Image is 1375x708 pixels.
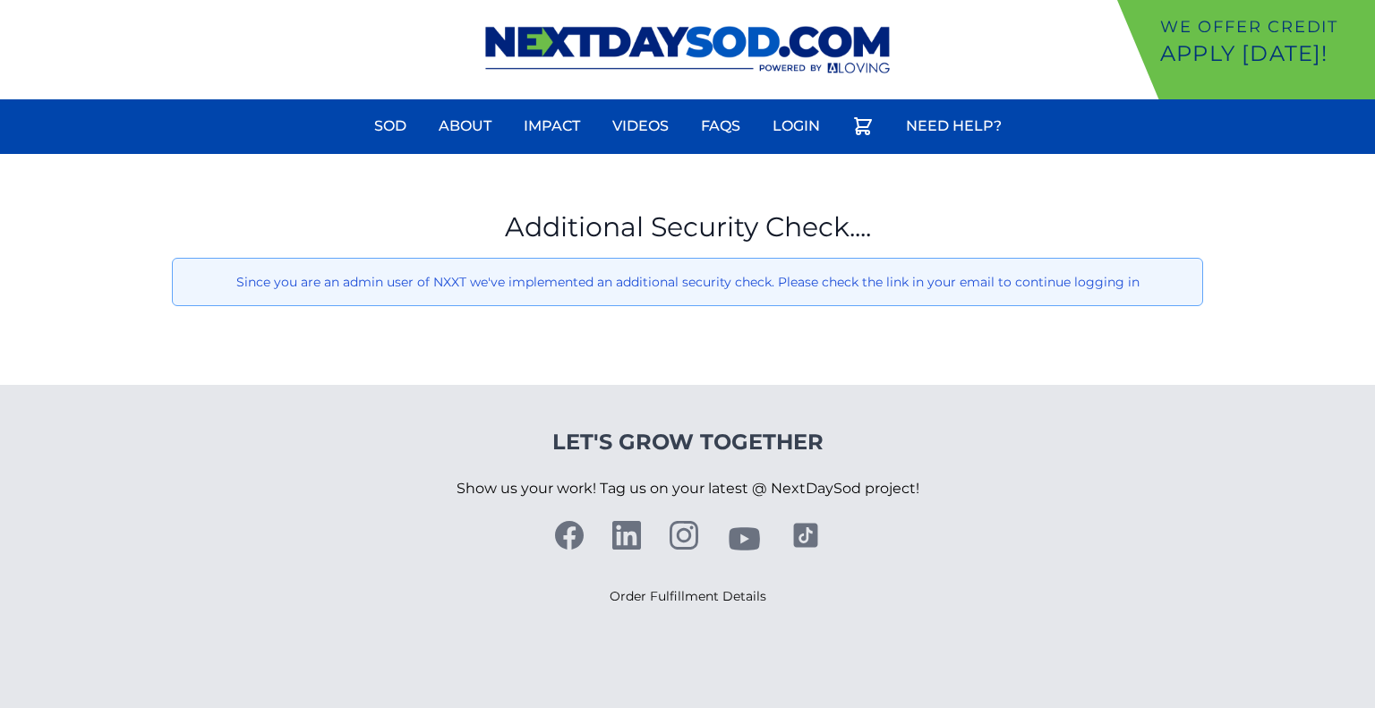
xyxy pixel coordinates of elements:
a: Order Fulfillment Details [610,588,766,604]
a: Impact [513,105,591,148]
h1: Additional Security Check.... [172,211,1203,243]
a: About [428,105,502,148]
a: Sod [363,105,417,148]
p: Show us your work! Tag us on your latest @ NextDaySod project! [457,456,919,521]
a: Videos [602,105,679,148]
a: FAQs [690,105,751,148]
p: Apply [DATE]! [1160,39,1368,68]
p: We offer Credit [1160,14,1368,39]
a: Need Help? [895,105,1012,148]
p: Since you are an admin user of NXXT we've implemented an additional security check. Please check ... [187,273,1188,291]
h4: Let's Grow Together [457,428,919,456]
a: Login [762,105,831,148]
